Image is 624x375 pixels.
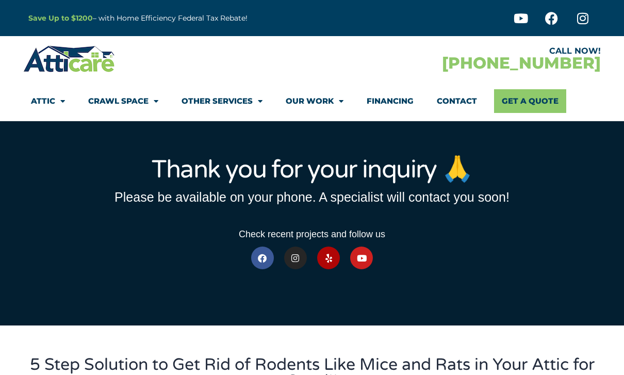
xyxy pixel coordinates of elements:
a: Attic [31,89,65,113]
div: CALL NOW! [312,47,601,55]
a: Our Work [286,89,343,113]
h1: Thank you for your inquiry 🙏 [28,157,596,182]
a: Get A Quote [494,89,566,113]
a: Crawl Space [88,89,158,113]
h3: Please be available on your phone. A specialist will contact you soon! [28,191,596,204]
a: Contact [437,89,477,113]
h3: Check recent projects and follow us [28,230,596,239]
nav: Menu [31,89,593,113]
a: Save Up to $1200 [28,13,93,23]
a: Financing [367,89,414,113]
p: – with Home Efficiency Federal Tax Rebate! [28,12,363,24]
a: Other Services [182,89,262,113]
